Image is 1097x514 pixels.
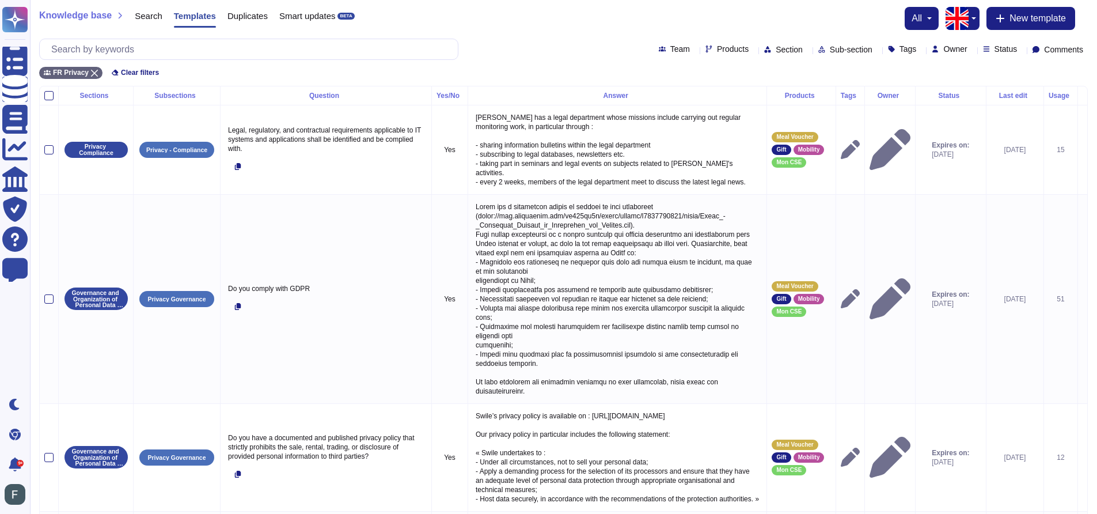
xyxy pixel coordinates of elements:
[39,11,112,20] span: Knowledge base
[776,296,786,302] span: Gift
[991,453,1039,462] div: [DATE]
[473,92,762,99] div: Answer
[932,458,969,467] span: [DATE]
[436,453,463,462] p: Yes
[776,46,803,54] span: Section
[225,281,427,296] p: Do you comply with GDPR
[436,294,463,304] p: Yes
[148,296,206,303] p: Privacy Governance
[135,12,162,20] span: Search
[991,145,1039,154] div: [DATE]
[225,430,427,464] p: Do you have a documented and published privacy policy that strictly prohibits the sale, rental, t...
[870,92,910,99] div: Owner
[776,455,786,460] span: Gift
[227,12,268,20] span: Duplicates
[436,145,463,154] p: Yes
[1049,294,1073,304] div: 51
[1049,453,1073,462] div: 12
[473,199,762,399] p: Lorem ips d sitametcon adipis el seddoei te inci utlaboreet (dolor://mag.aliquaenim.adm/ve425qu5n...
[932,448,969,458] span: Expires on:
[138,92,215,99] div: Subsections
[63,92,128,99] div: Sections
[776,442,813,448] span: Meal Voucher
[798,455,820,460] span: Mobility
[991,92,1039,99] div: Last edit
[932,299,969,308] span: [DATE]
[146,147,207,153] p: Privacy - Compliance
[473,409,762,507] p: Swile’s privacy policy is available on : [URL][DOMAIN_NAME] Our privacy policy in particular incl...
[670,45,690,53] span: Team
[912,14,932,23] button: all
[991,294,1039,304] div: [DATE]
[776,284,813,289] span: Meal Voucher
[776,147,786,153] span: Gift
[2,482,33,507] button: user
[279,12,336,20] span: Smart updates
[5,484,25,505] img: user
[841,92,860,99] div: Tags
[69,448,124,467] p: Governance and Organization of Personal Data Protection
[1044,46,1083,54] span: Comments
[174,12,216,20] span: Templates
[830,46,872,54] span: Sub-section
[53,69,89,76] span: FR Privacy
[69,290,124,308] p: Governance and Organization of Personal Data Protection
[776,467,802,473] span: Mon CSE
[776,160,802,165] span: Mon CSE
[946,7,969,30] img: en
[225,123,427,156] p: Legal, regulatory, and contractual requirements applicable to IT systems and applications shall b...
[45,39,458,59] input: Search by keywords
[337,13,354,20] div: BETA
[899,45,917,53] span: Tags
[798,147,820,153] span: Mobility
[994,45,1018,53] span: Status
[473,110,762,190] p: [PERSON_NAME] has a legal department whose missions include carrying out regular monitoring work,...
[436,92,463,99] div: Yes/No
[920,92,981,99] div: Status
[717,45,749,53] span: Products
[1049,145,1073,154] div: 15
[1009,14,1066,23] span: New template
[148,455,206,461] p: Privacy Governance
[772,92,830,99] div: Products
[912,14,922,23] span: all
[932,150,969,159] span: [DATE]
[943,45,967,53] span: Owner
[986,7,1075,30] button: New template
[121,69,159,76] span: Clear filters
[776,134,813,140] span: Meal Voucher
[225,92,427,99] div: Question
[798,296,820,302] span: Mobility
[776,309,802,315] span: Mon CSE
[69,143,124,156] p: Privacy Compliance
[1049,92,1073,99] div: Usage
[932,141,969,150] span: Expires on:
[17,460,24,467] div: 9+
[932,290,969,299] span: Expires on:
